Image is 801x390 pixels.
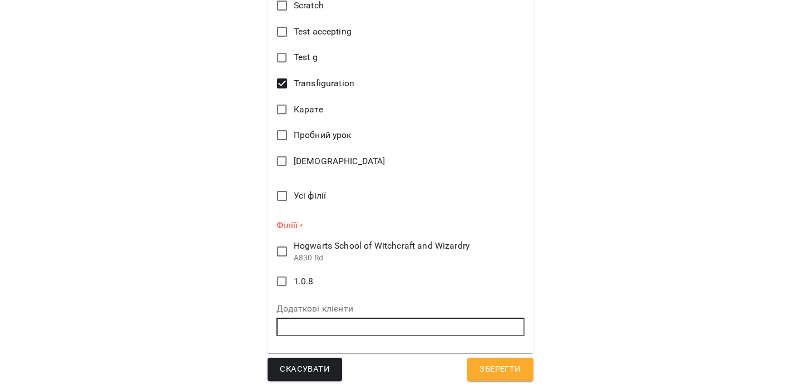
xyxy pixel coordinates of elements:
[467,358,533,381] button: Зберегти
[294,129,352,142] span: Пробний урок
[294,239,469,253] span: Hogwarts School of Witchcraft and Wizardry
[276,304,524,313] label: Додаткові клієнти
[268,358,342,381] button: Скасувати
[294,25,352,38] span: Test accepting
[294,77,354,90] span: Transfiguration
[294,189,326,203] span: Усі філії
[276,219,524,232] label: Філіїї
[294,155,385,168] span: [DEMOGRAPHIC_DATA]
[280,362,330,377] span: Скасувати
[294,51,318,64] span: Test g
[294,275,314,288] span: 1.0.8
[479,362,521,377] span: Зберегти
[294,253,469,264] p: A830 Rd
[294,103,323,116] span: Карате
